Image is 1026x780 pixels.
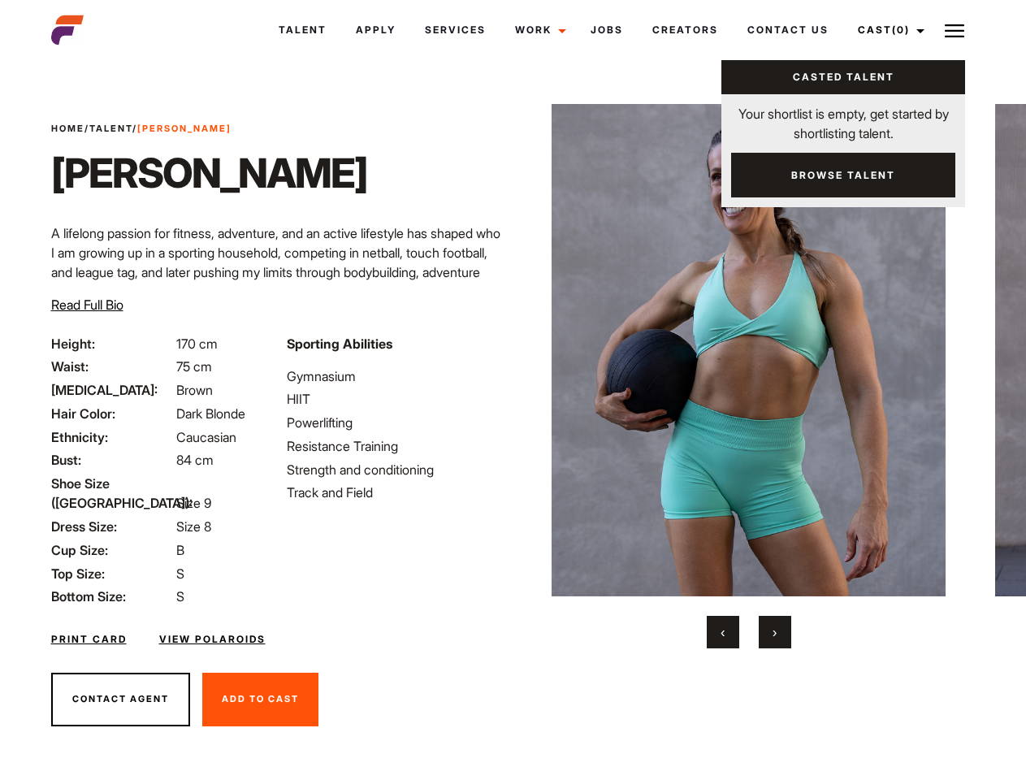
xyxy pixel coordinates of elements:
p: Your shortlist is empty, get started by shortlisting talent. [721,94,965,143]
a: Cast(0) [843,8,934,52]
span: S [176,565,184,582]
a: Casted Talent [721,60,965,94]
p: A lifelong passion for fitness, adventure, and an active lifestyle has shaped who I am growing up... [51,223,504,301]
a: Print Card [51,632,127,647]
strong: [PERSON_NAME] [137,123,232,134]
img: Burger icon [945,21,964,41]
h1: [PERSON_NAME] [51,149,367,197]
a: View Polaroids [159,632,266,647]
img: cropped-aefm-brand-fav-22-square.png [51,14,84,46]
button: Add To Cast [202,673,318,726]
span: Bottom Size: [51,587,173,606]
span: Add To Cast [222,693,299,704]
span: / / [51,122,232,136]
a: Creators [638,8,733,52]
span: Read Full Bio [51,297,123,313]
span: Previous [721,624,725,640]
a: Home [51,123,84,134]
span: Next [773,624,777,640]
button: Read Full Bio [51,295,123,314]
span: Brown [176,382,213,398]
span: Shoe Size ([GEOGRAPHIC_DATA]): [51,474,173,513]
span: Caucasian [176,429,236,445]
span: Cup Size: [51,540,173,560]
a: Talent [264,8,341,52]
span: Hair Color: [51,404,173,423]
span: Height: [51,334,173,353]
a: Services [410,8,500,52]
span: Ethnicity: [51,427,173,447]
span: Size 8 [176,518,211,535]
span: Top Size: [51,564,173,583]
a: Contact Us [733,8,843,52]
a: Apply [341,8,410,52]
a: Browse Talent [731,153,955,197]
li: Resistance Training [287,436,503,456]
span: Size 9 [176,495,211,511]
li: Gymnasium [287,366,503,386]
li: Strength and conditioning [287,460,503,479]
span: Waist: [51,357,173,376]
a: Talent [89,123,132,134]
span: 75 cm [176,358,212,375]
span: Dress Size: [51,517,173,536]
li: HIIT [287,389,503,409]
span: B [176,542,184,558]
li: Powerlifting [287,413,503,432]
button: Contact Agent [51,673,190,726]
span: [MEDICAL_DATA]: [51,380,173,400]
a: Work [500,8,576,52]
a: Jobs [576,8,638,52]
span: Dark Blonde [176,405,245,422]
span: 84 cm [176,452,214,468]
span: Bust: [51,450,173,470]
li: Track and Field [287,483,503,502]
span: (0) [892,24,910,36]
strong: Sporting Abilities [287,336,392,352]
span: 170 cm [176,336,218,352]
span: S [176,588,184,604]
